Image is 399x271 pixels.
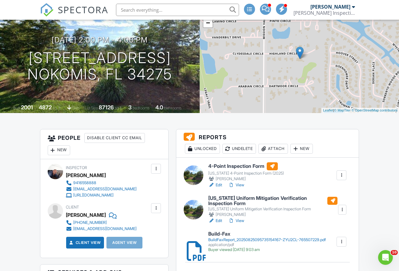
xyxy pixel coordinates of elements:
span: bedrooms [133,106,150,110]
a: [URL][DOMAIN_NAME] [66,192,137,198]
h6: 4-Point Inspection Form [208,162,284,170]
div: [US_STATE] 4-Point Inspection Form (2025) [208,171,284,176]
h3: [DATE] 2:00 pm - 4:00 pm [52,36,148,44]
div: application/pdf [208,242,326,247]
a: [PHONE_NUMBER] [66,220,137,226]
h1: [STREET_ADDRESS] Nokomis, FL 34275 [27,50,172,83]
span: Client [66,205,79,209]
span: sq. ft. [53,106,61,110]
a: © MapTiler [334,108,351,112]
a: Zoom out [203,18,213,27]
div: 4.0 [155,104,163,111]
div: New [290,144,313,154]
h6: [US_STATE] Uniform Mitigation Verification Inspection Form [208,196,337,206]
a: Edit [208,182,222,188]
span: slab [72,106,79,110]
div: Buyer viewed [DATE] 9:03 am [208,247,326,252]
div: 87126 [99,104,114,111]
span: sq.ft. [115,106,122,110]
a: 4-Point Inspection Form [US_STATE] 4-Point Inspection Form (2025) [PERSON_NAME] [208,162,284,182]
div: Undelete [222,144,256,154]
a: © OpenStreetMap contributors [352,108,397,112]
a: [US_STATE] Uniform Mitigation Verification Inspection Form [US_STATE] Uniform Mitigation Verifica... [208,196,337,218]
div: [EMAIL_ADDRESS][DOMAIN_NAME] [73,226,137,231]
div: [PERSON_NAME] [66,171,106,180]
div: BuildFaxReport_20250825095735154167-ZYU2CL-765507229.pdf [208,237,326,242]
a: Leaflet [323,108,333,112]
a: View [228,218,244,224]
div: 4872 [39,104,52,111]
div: New [48,145,70,155]
div: Disable Client CC Email [84,133,145,143]
img: The Best Home Inspection Software - Spectora [40,3,54,17]
a: Client View [68,240,101,246]
iframe: Intercom live chat [378,250,393,265]
a: View [228,182,244,188]
span: SPECTORA [58,3,108,16]
div: 9416558888 [73,180,96,185]
div: [PERSON_NAME] [66,210,106,220]
a: Build-Fax BuildFaxReport_20250825095735154167-ZYU2CL-765507229.pdf application/pdf Buyer viewed [... [208,231,326,252]
h3: Reports [176,129,359,158]
a: Edit [208,218,222,224]
div: [PERSON_NAME] [208,212,337,218]
span: bathrooms [164,106,182,110]
a: 9416558888 [66,180,137,186]
div: [PHONE_NUMBER] [73,220,107,225]
span: Built [13,106,20,110]
h3: People [40,129,168,159]
a: SPECTORA [40,8,108,21]
a: [EMAIL_ADDRESS][DOMAIN_NAME] [66,186,137,192]
span: 10 [391,250,398,255]
div: [PERSON_NAME] [310,4,350,10]
h6: Build-Fax [208,231,326,237]
div: Unlocked [185,144,220,154]
span: Lot Size [85,106,98,110]
div: [US_STATE] Uniform Mitigation Verification Inspection Form [208,207,337,212]
div: | [321,108,399,113]
div: 3 [128,104,132,111]
div: [URL][DOMAIN_NAME] [73,193,114,198]
div: [EMAIL_ADDRESS][DOMAIN_NAME] [73,187,137,192]
input: Search everything... [116,4,239,16]
div: Attach [258,144,288,154]
div: [PERSON_NAME] [208,176,284,182]
div: 2001 [21,104,33,111]
div: Kelting Inspections & Services [293,10,355,16]
a: [EMAIL_ADDRESS][DOMAIN_NAME] [66,226,137,232]
span: Inspector [66,165,87,170]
